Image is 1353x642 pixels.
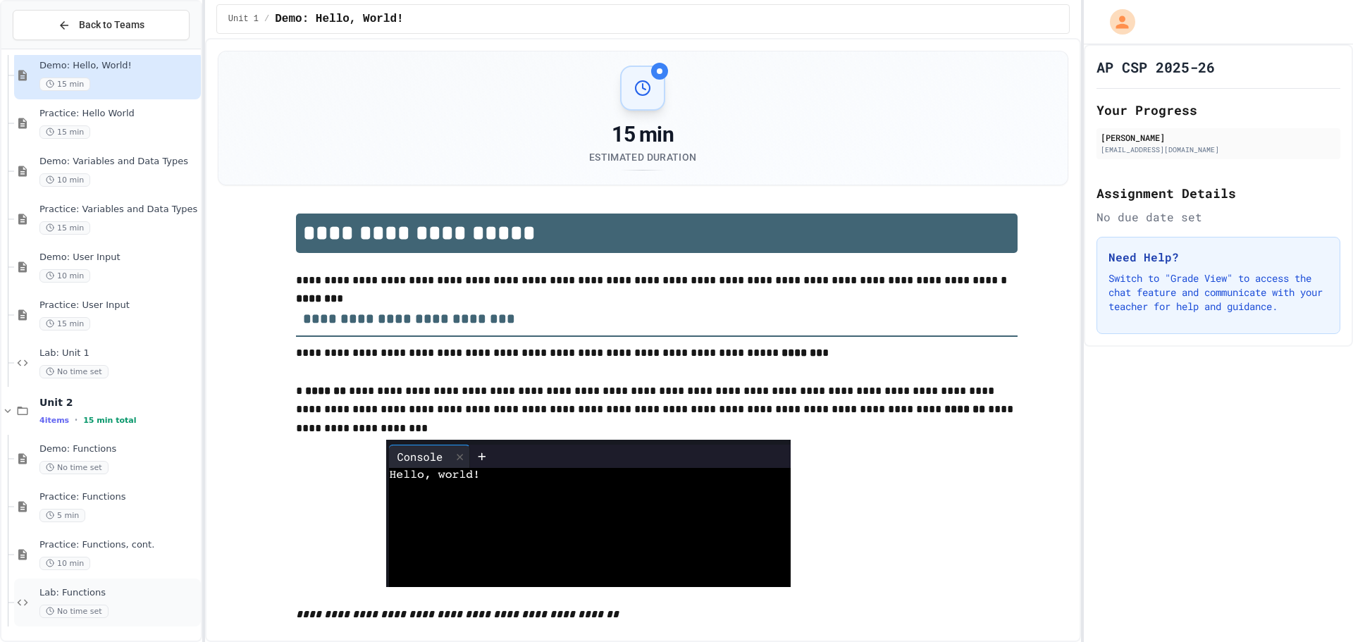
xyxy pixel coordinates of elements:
[39,317,90,331] span: 15 min
[39,269,90,283] span: 10 min
[39,461,109,474] span: No time set
[75,414,78,426] span: •
[39,587,198,599] span: Lab: Functions
[39,125,90,139] span: 15 min
[39,416,69,425] span: 4 items
[39,252,198,264] span: Demo: User Input
[1096,100,1340,120] h2: Your Progress
[1101,144,1336,155] div: [EMAIL_ADDRESS][DOMAIN_NAME]
[228,13,259,25] span: Unit 1
[39,443,198,455] span: Demo: Functions
[1108,271,1328,314] p: Switch to "Grade View" to access the chat feature and communicate with your teacher for help and ...
[1096,57,1215,77] h1: AP CSP 2025-26
[39,396,198,409] span: Unit 2
[39,539,198,551] span: Practice: Functions, cont.
[39,173,90,187] span: 10 min
[589,150,696,164] div: Estimated Duration
[589,122,696,147] div: 15 min
[39,605,109,618] span: No time set
[1101,131,1336,144] div: [PERSON_NAME]
[1096,183,1340,203] h2: Assignment Details
[264,13,269,25] span: /
[39,60,198,72] span: Demo: Hello, World!
[39,204,198,216] span: Practice: Variables and Data Types
[39,300,198,311] span: Practice: User Input
[39,365,109,378] span: No time set
[13,10,190,40] button: Back to Teams
[79,18,144,32] span: Back to Teams
[1096,209,1340,226] div: No due date set
[1095,6,1139,38] div: My Account
[39,78,90,91] span: 15 min
[39,557,90,570] span: 10 min
[1108,249,1328,266] h3: Need Help?
[39,108,198,120] span: Practice: Hello World
[39,509,85,522] span: 5 min
[39,156,198,168] span: Demo: Variables and Data Types
[39,347,198,359] span: Lab: Unit 1
[83,416,136,425] span: 15 min total
[275,11,403,27] span: Demo: Hello, World!
[39,221,90,235] span: 15 min
[39,491,198,503] span: Practice: Functions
